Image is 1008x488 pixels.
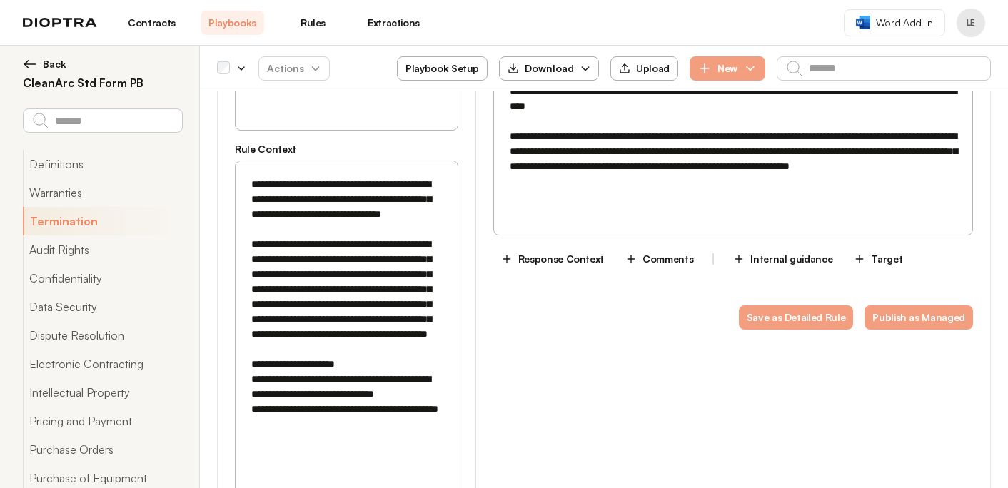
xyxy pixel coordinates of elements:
[844,9,945,36] a: Word Add-in
[397,56,488,81] button: Playbook Setup
[258,56,330,81] button: Actions
[846,247,910,271] button: Target
[499,56,599,81] button: Download
[217,62,230,75] div: Select all
[619,62,670,75] div: Upload
[876,16,933,30] span: Word Add-in
[281,11,345,35] a: Rules
[508,61,574,76] div: Download
[23,235,182,264] button: Audit Rights
[235,142,458,156] h3: Rule Context
[23,18,97,28] img: logo
[23,207,182,235] button: Termination
[23,57,182,71] button: Back
[120,11,183,35] a: Contracts
[725,247,840,271] button: Internal guidance
[43,57,66,71] span: Back
[23,178,182,207] button: Warranties
[23,264,182,293] button: Confidentiality
[618,247,701,271] button: Comments
[256,56,333,81] span: Actions
[23,150,182,178] button: Definitions
[201,11,264,35] a: Playbooks
[23,293,182,321] button: Data Security
[23,378,182,407] button: Intellectual Property
[690,56,765,81] button: New
[23,435,182,464] button: Purchase Orders
[739,305,854,330] button: Save as Detailed Rule
[493,247,612,271] button: Response Context
[23,57,37,71] img: left arrow
[23,321,182,350] button: Dispute Resolution
[23,350,182,378] button: Electronic Contracting
[23,407,182,435] button: Pricing and Payment
[957,9,985,37] button: Profile menu
[865,305,973,330] button: Publish as Managed
[362,11,425,35] a: Extractions
[856,16,870,29] img: word
[23,74,182,91] h2: CleanArc Std Form PB
[610,56,678,81] button: Upload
